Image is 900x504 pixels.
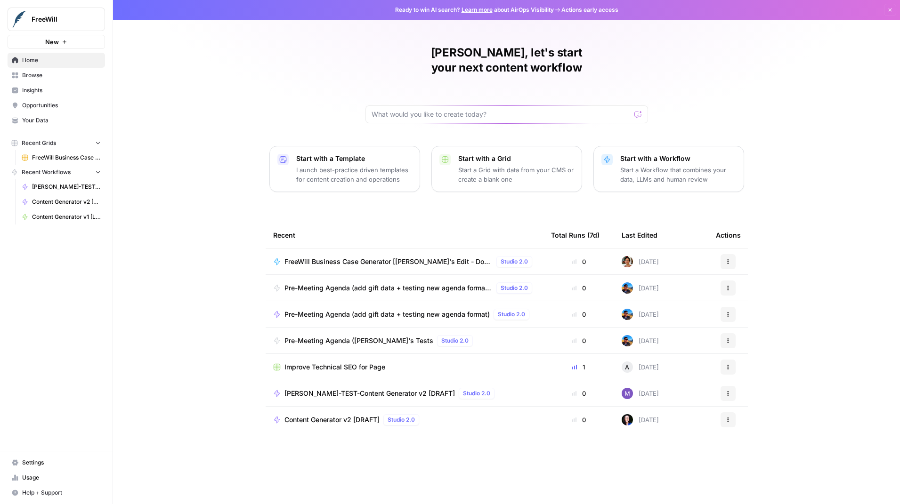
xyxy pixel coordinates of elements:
button: Workspace: FreeWill [8,8,105,31]
span: Settings [22,458,101,467]
div: [DATE] [622,309,659,320]
p: Start a Grid with data from your CMS or create a blank one [458,165,574,184]
span: Studio 2.0 [498,310,525,319]
span: Pre-Meeting Agenda (add gift data + testing new agenda format) (Will's Test) [284,283,493,293]
button: Recent Workflows [8,165,105,179]
span: Pre-Meeting Agenda ([PERSON_NAME]'s Tests [284,336,433,345]
div: [DATE] [622,256,659,267]
div: 0 [551,257,607,266]
span: Help + Support [22,488,101,497]
div: 0 [551,283,607,293]
h1: [PERSON_NAME], let's start your next content workflow [365,45,648,75]
span: Insights [22,86,101,95]
span: Ready to win AI search? about AirOps Visibility [395,6,554,14]
button: New [8,35,105,49]
button: Recent Grids [8,136,105,150]
span: Content Generator v2 [DRAFT] [32,198,101,206]
a: Learn more [462,6,493,13]
img: qbv1ulvrwtta9e8z8l6qv22o0bxd [622,414,633,425]
span: Home [22,56,101,64]
a: Browse [8,68,105,83]
div: [DATE] [622,414,659,425]
img: y1ssfepxfr4rns0l6qdortaoetj7 [622,388,633,399]
a: FreeWill Business Case Generator v2 Grid [17,150,105,165]
span: Usage [22,473,101,482]
a: Pre-Meeting Agenda (add gift data + testing new agenda format) (Will's Test)Studio 2.0 [273,282,536,294]
input: What would you like to create today? [372,110,631,119]
span: A [625,362,629,372]
div: [DATE] [622,282,659,294]
span: [PERSON_NAME]-TEST-Content Generator v2 [DRAFT] [284,389,455,398]
span: Studio 2.0 [501,284,528,292]
span: Content Generator v1 [LIVE] [32,213,101,221]
a: Pre-Meeting Agenda (add gift data + testing new agenda format)Studio 2.0 [273,309,536,320]
div: 0 [551,389,607,398]
img: guc7rct96eu9q91jrjlizde27aab [622,282,633,294]
a: Your Data [8,113,105,128]
a: Opportunities [8,98,105,113]
a: Insights [8,83,105,98]
a: Pre-Meeting Agenda ([PERSON_NAME]'s TestsStudio 2.0 [273,335,536,346]
span: FreeWill Business Case Generator v2 Grid [32,153,101,162]
div: Last Edited [622,222,657,248]
a: FreeWill Business Case Generator [[PERSON_NAME]'s Edit - Do Not Use]Studio 2.0 [273,256,536,267]
a: Content Generator v1 [LIVE] [17,209,105,224]
div: [DATE] [622,388,659,399]
div: 1 [551,362,607,372]
a: [PERSON_NAME]-TEST-Content Generator v2 [DRAFT]Studio 2.0 [273,388,536,399]
span: Recent Grids [22,139,56,147]
a: [PERSON_NAME]-TEST-Content Generator v2 [DRAFT] [17,179,105,194]
span: Your Data [22,116,101,125]
a: Content Generator v2 [DRAFT]Studio 2.0 [273,414,536,425]
a: Home [8,53,105,68]
button: Start with a TemplateLaunch best-practice driven templates for content creation and operations [269,146,420,192]
span: [PERSON_NAME]-TEST-Content Generator v2 [DRAFT] [32,183,101,191]
span: Recent Workflows [22,168,71,176]
span: Browse [22,71,101,80]
a: Settings [8,455,105,470]
a: Usage [8,470,105,485]
div: 0 [551,336,607,345]
p: Start with a Grid [458,154,574,163]
img: FreeWill Logo [11,11,28,28]
span: FreeWill [32,15,89,24]
span: New [45,37,59,47]
span: Pre-Meeting Agenda (add gift data + testing new agenda format) [284,310,490,319]
div: Actions [716,222,741,248]
span: Studio 2.0 [463,389,490,398]
div: [DATE] [622,335,659,346]
img: tqfto6xzj03xihz2u5tjniycm4e3 [622,256,633,267]
span: Studio 2.0 [501,257,528,266]
p: Start with a Workflow [620,154,736,163]
span: Actions early access [561,6,618,14]
div: [DATE] [622,361,659,373]
span: FreeWill Business Case Generator [[PERSON_NAME]'s Edit - Do Not Use] [284,257,493,266]
img: guc7rct96eu9q91jrjlizde27aab [622,309,633,320]
span: Improve Technical SEO for Page [284,362,385,372]
div: Total Runs (7d) [551,222,600,248]
button: Start with a GridStart a Grid with data from your CMS or create a blank one [431,146,582,192]
p: Start a Workflow that combines your data, LLMs and human review [620,165,736,184]
button: Help + Support [8,485,105,500]
div: 0 [551,310,607,319]
a: Content Generator v2 [DRAFT] [17,194,105,209]
div: Recent [273,222,536,248]
button: Start with a WorkflowStart a Workflow that combines your data, LLMs and human review [593,146,744,192]
span: Studio 2.0 [388,416,415,424]
p: Start with a Template [296,154,412,163]
a: Improve Technical SEO for Page [273,362,536,372]
span: Content Generator v2 [DRAFT] [284,415,380,424]
span: Studio 2.0 [441,336,469,345]
span: Opportunities [22,101,101,110]
img: guc7rct96eu9q91jrjlizde27aab [622,335,633,346]
div: 0 [551,415,607,424]
p: Launch best-practice driven templates for content creation and operations [296,165,412,184]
